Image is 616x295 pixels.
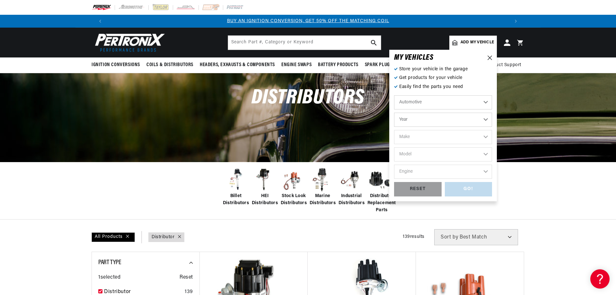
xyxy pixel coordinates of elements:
[200,62,275,68] span: Headers, Exhausts & Components
[223,193,249,207] span: Billet Distributors
[98,259,121,266] span: Part Type
[394,55,434,61] h6: MY VEHICLE S
[486,57,524,73] summary: Product Support
[367,193,396,214] span: Distributor Replacement Parts
[403,234,425,239] span: 139 results
[223,167,249,207] a: Billet Distributors Billet Distributors
[98,273,120,282] span: 1 selected
[107,18,509,25] div: 1 of 3
[92,57,143,73] summary: Ignition Conversions
[394,182,442,196] div: RESET
[94,15,107,28] button: Translation missing: en.sections.announcements.previous_announcement
[107,18,509,25] div: Announcement
[394,74,492,82] p: Get products for your vehicle
[394,66,492,73] p: Store your vehicle in the garage
[252,167,277,207] a: HEI Distributors HEI Distributors
[310,167,335,193] img: Marine Distributors
[252,193,278,207] span: HEI Distributors
[394,113,492,127] select: Year
[486,62,521,69] span: Product Support
[365,62,404,68] span: Spark Plug Wires
[146,62,193,68] span: Coils & Distributors
[281,193,307,207] span: Stock Look Distributors
[318,62,358,68] span: Battery Products
[228,36,381,50] input: Search Part #, Category or Keyword
[362,57,407,73] summary: Spark Plug Wires
[509,15,522,28] button: Translation missing: en.sections.announcements.next_announcement
[394,95,492,109] select: Ride Type
[92,31,165,54] img: Pertronix
[310,193,336,207] span: Marine Distributors
[152,234,175,241] a: Distributor
[394,130,492,144] select: Make
[223,167,249,193] img: Billet Distributors
[394,147,492,161] select: Model
[367,167,393,193] img: Distributor Replacement Parts
[315,57,362,73] summary: Battery Products
[281,62,312,68] span: Engine Swaps
[449,36,497,50] a: Add my vehicle
[227,19,389,23] a: BUY AN IGNITION CONVERSION, GET 50% OFF THE MATCHING COIL
[434,229,518,245] select: Sort by
[281,167,306,207] a: Stock Look Distributors Stock Look Distributors
[339,167,364,207] a: Industrial Distributors Industrial Distributors
[278,57,315,73] summary: Engine Swaps
[75,15,541,28] slideshow-component: Translation missing: en.sections.announcements.announcement_bar
[252,167,277,193] img: HEI Distributors
[367,36,381,50] button: search button
[441,235,458,240] span: Sort by
[461,39,494,46] span: Add my vehicle
[394,83,492,91] p: Easily find the parts you need
[394,165,492,179] select: Engine
[143,57,197,73] summary: Coils & Distributors
[92,62,140,68] span: Ignition Conversions
[339,167,364,193] img: Industrial Distributors
[251,88,365,108] span: Distributors
[180,273,193,282] span: Reset
[92,232,135,242] div: All Products
[367,167,393,214] a: Distributor Replacement Parts Distributor Replacement Parts
[281,167,306,193] img: Stock Look Distributors
[310,167,335,207] a: Marine Distributors Marine Distributors
[339,193,365,207] span: Industrial Distributors
[197,57,278,73] summary: Headers, Exhausts & Components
